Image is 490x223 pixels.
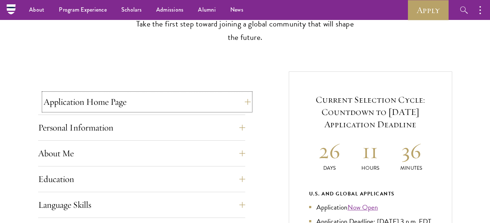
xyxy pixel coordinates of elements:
[309,164,350,172] p: Days
[38,196,245,214] button: Language Skills
[391,164,432,172] p: Minutes
[309,189,432,198] div: U.S. and Global Applicants
[44,93,251,111] button: Application Home Page
[309,202,432,212] li: Application
[38,170,245,188] button: Education
[38,145,245,162] button: About Me
[350,164,391,172] p: Hours
[391,137,432,164] h2: 36
[350,137,391,164] h2: 11
[38,119,245,136] button: Personal Information
[133,17,358,44] p: Take the first step toward joining a global community that will shape the future.
[309,137,350,164] h2: 26
[309,94,432,131] h5: Current Selection Cycle: Countdown to [DATE] Application Deadline
[348,202,378,212] a: Now Open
